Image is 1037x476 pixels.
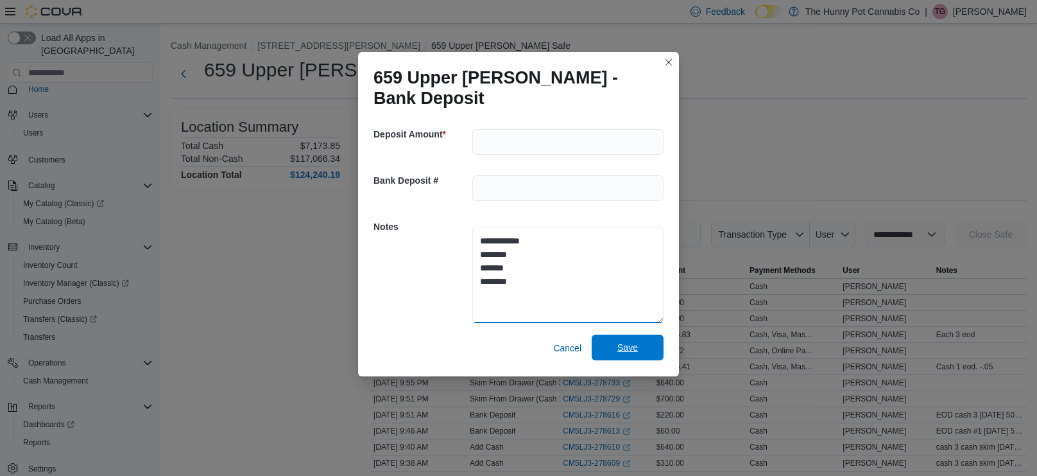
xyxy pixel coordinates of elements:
[373,214,470,240] h5: Notes
[661,55,676,70] button: Closes this modal window
[373,168,470,193] h5: Bank Deposit #
[373,67,653,109] h1: 659 Upper [PERSON_NAME] - Bank Deposit
[548,335,587,361] button: Cancel
[373,121,470,147] h5: Deposit Amount
[553,342,581,355] span: Cancel
[592,335,664,360] button: Save
[617,341,638,354] span: Save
